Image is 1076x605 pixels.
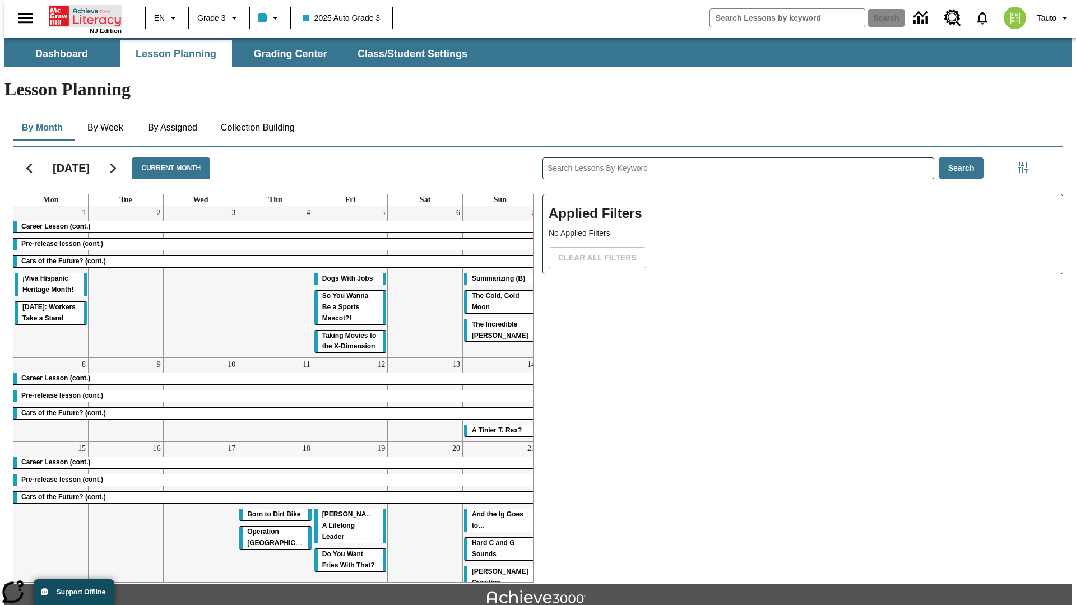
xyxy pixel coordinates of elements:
[229,206,238,220] a: September 3, 2025
[549,227,1057,239] p: No Applied Filters
[388,206,463,358] td: September 6, 2025
[464,566,536,589] div: Joplin's Question
[543,158,934,179] input: Search Lessons By Keyword
[120,40,232,67] button: Lesson Planning
[13,114,72,141] button: By Month
[99,154,127,183] button: Next
[13,390,537,402] div: Pre-release lesson (cont.)
[13,358,89,442] td: September 8, 2025
[13,474,537,486] div: Pre-release lesson (cont.)
[80,206,88,220] a: September 1, 2025
[191,194,210,206] a: Wednesday
[57,588,105,596] span: Support Offline
[15,273,87,296] div: ¡Viva Hispanic Heritage Month!
[472,567,528,587] span: Joplin's Question
[300,358,312,371] a: September 11, 2025
[21,257,106,265] span: Cars of the Future? (cont.)
[151,442,163,455] a: September 16, 2025
[472,292,520,311] span: The Cold, Cold Moon
[300,442,313,455] a: September 18, 2025
[710,9,865,27] input: search field
[21,476,103,483] span: Pre-release lesson (cont.)
[462,358,537,442] td: September 14, 2025
[314,509,387,543] div: Dianne Feinstein: A Lifelong Leader
[76,442,88,455] a: September 15, 2025
[4,143,534,583] div: Calendar
[314,549,387,571] div: Do You Want Fries With That?
[464,291,536,313] div: The Cold, Cold Moon
[375,358,387,371] a: September 12, 2025
[22,303,76,322] span: Labor Day: Workers Take a Stand
[21,458,90,466] span: Career Lesson (cont.)
[13,457,537,468] div: Career Lesson (cont.)
[9,2,42,35] button: Open side menu
[13,221,537,232] div: Career Lesson (cont.)
[472,274,525,282] span: Summarizing (B)
[154,12,165,24] span: EN
[132,157,210,179] button: Current Month
[322,550,375,569] span: Do You Want Fries With That?
[13,408,537,419] div: Cars of the Future? (cont.)
[343,194,358,206] a: Friday
[80,358,88,371] a: September 8, 2025
[234,40,346,67] button: Grading Center
[163,358,238,442] td: September 10, 2025
[212,114,304,141] button: Collection Building
[314,331,387,353] div: Taking Movies to the X-Dimension
[472,539,515,558] span: Hard C and G Sounds
[21,409,106,417] span: Cars of the Future? (cont.)
[322,292,368,322] span: So You Wanna Be a Sports Mascot?!
[997,3,1033,32] button: Select a new avatar
[464,425,536,436] div: A Tinier T. Rex?
[90,27,122,34] span: NJ Edition
[379,206,387,220] a: September 5, 2025
[939,157,984,179] button: Search
[163,206,238,358] td: September 3, 2025
[472,320,528,339] span: The Incredible Kellee Edwards
[21,222,90,230] span: Career Lesson (cont.)
[22,274,73,294] span: ¡Viva Hispanic Heritage Month!
[13,373,537,384] div: Career Lesson (cont.)
[549,200,1057,227] h2: Applied Filters
[418,194,433,206] a: Saturday
[247,510,300,518] span: Born to Dirt Bike
[136,48,216,61] span: Lesson Planning
[1033,8,1076,28] button: Profile/Settings
[472,510,523,529] span: And the Ig Goes to…
[525,358,537,371] a: September 14, 2025
[322,274,373,282] span: Dogs With Jobs
[253,48,327,61] span: Grading Center
[253,8,286,28] button: Class color is light blue. Change class color
[15,302,87,324] div: Labor Day: Workers Take a Stand
[49,5,122,27] a: Home
[77,114,133,141] button: By Week
[41,194,61,206] a: Monday
[139,114,206,141] button: By Assigned
[1037,12,1056,24] span: Tauto
[375,442,387,455] a: September 19, 2025
[239,527,312,549] div: Operation London Bridge
[1012,156,1034,179] button: Filters Side menu
[193,8,245,28] button: Grade: Grade 3, Select a grade
[155,358,163,371] a: September 9, 2025
[529,206,537,220] a: September 7, 2025
[542,194,1063,274] div: Applied Filters
[225,358,238,371] a: September 10, 2025
[313,206,388,358] td: September 5, 2025
[53,161,90,175] h2: [DATE]
[4,38,1072,67] div: SubNavbar
[1004,7,1026,29] img: avatar image
[314,273,387,285] div: Dogs With Jobs
[21,493,106,501] span: Cars of the Future? (cont.)
[534,143,1063,583] div: Search
[464,509,536,532] div: And the Ig Goes to…
[968,3,997,32] a: Notifications
[450,358,462,371] a: September 13, 2025
[303,12,381,24] span: 2025 Auto Grade 3
[15,154,44,183] button: Previous
[472,426,522,434] span: A Tinier T. Rex?
[358,48,467,61] span: Class/Student Settings
[4,40,477,67] div: SubNavbar
[13,492,537,503] div: Cars of the Future? (cont.)
[304,206,313,220] a: September 4, 2025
